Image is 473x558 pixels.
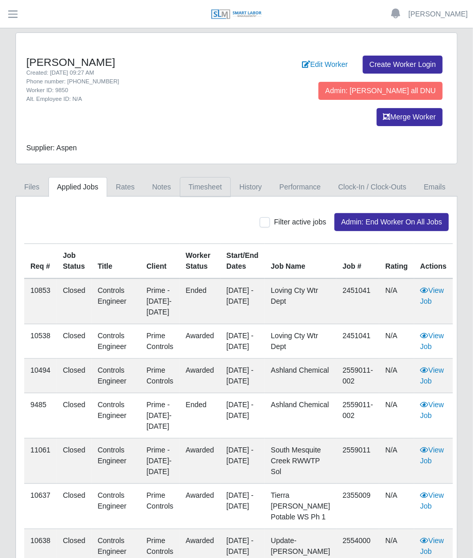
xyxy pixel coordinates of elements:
[379,324,414,359] td: N/A
[409,9,468,20] a: [PERSON_NAME]
[221,278,265,324] td: [DATE] - [DATE]
[271,177,329,197] a: Performance
[334,213,449,231] button: Admin: End Worker On All Jobs
[336,393,379,439] td: 2559011-002
[57,324,92,359] td: Closed
[265,324,336,359] td: Loving Cty Wtr Dept
[92,484,141,529] td: Controls Engineer
[265,244,336,279] th: Job Name
[57,439,92,484] td: Closed
[180,439,221,484] td: awarded
[26,144,77,152] span: Supplier: Aspen
[265,393,336,439] td: Ashland Chemical
[180,278,221,324] td: ended
[221,324,265,359] td: [DATE] - [DATE]
[211,9,262,20] img: SLM Logo
[57,359,92,393] td: Closed
[377,108,443,126] button: Merge Worker
[140,359,179,393] td: Prime Controls
[180,484,221,529] td: awarded
[92,278,141,324] td: Controls Engineer
[336,324,379,359] td: 2451041
[92,324,141,359] td: Controls Engineer
[140,324,179,359] td: Prime Controls
[26,86,229,95] div: Worker ID: 9850
[221,359,265,393] td: [DATE] - [DATE]
[180,393,221,439] td: ended
[48,177,107,197] a: Applied Jobs
[24,278,57,324] td: 10853
[57,244,92,279] th: Job Status
[140,439,179,484] td: Prime - [DATE]-[DATE]
[318,82,443,100] button: Admin: [PERSON_NAME] all DNU
[363,56,443,74] a: Create Worker Login
[24,393,57,439] td: 9485
[420,286,444,305] a: View Job
[57,484,92,529] td: Closed
[180,359,221,393] td: awarded
[221,244,265,279] th: Start/End Dates
[24,484,57,529] td: 10637
[180,244,221,279] th: Worker Status
[379,244,414,279] th: Rating
[140,484,179,529] td: Prime Controls
[420,332,444,351] a: View Job
[379,484,414,529] td: N/A
[329,177,415,197] a: Clock-In / Clock-Outs
[107,177,144,197] a: Rates
[274,218,326,226] span: Filter active jobs
[92,244,141,279] th: Title
[15,177,48,197] a: Files
[140,393,179,439] td: Prime - [DATE]-[DATE]
[415,177,454,197] a: Emails
[420,536,444,555] a: View Job
[231,177,271,197] a: History
[414,244,453,279] th: Actions
[26,95,229,103] div: Alt. Employee ID: N/A
[420,446,444,465] a: View Job
[420,491,444,510] a: View Job
[140,278,179,324] td: Prime - [DATE]-[DATE]
[24,244,57,279] th: Req #
[295,56,354,74] a: Edit Worker
[420,400,444,420] a: View Job
[57,278,92,324] td: Closed
[57,393,92,439] td: Closed
[26,68,229,77] div: Created: [DATE] 09:27 AM
[379,278,414,324] td: N/A
[24,324,57,359] td: 10538
[92,439,141,484] td: Controls Engineer
[140,244,179,279] th: Client
[379,359,414,393] td: N/A
[24,439,57,484] td: 11061
[265,359,336,393] td: Ashland Chemical
[92,393,141,439] td: Controls Engineer
[26,77,229,86] div: Phone number: [PHONE_NUMBER]
[420,366,444,385] a: View Job
[336,244,379,279] th: Job #
[336,439,379,484] td: 2559011
[221,484,265,529] td: [DATE] - [DATE]
[92,359,141,393] td: Controls Engineer
[265,278,336,324] td: Loving Cty Wtr Dept
[265,439,336,484] td: South Mesquite Creek RWWTP Sol
[180,177,231,197] a: Timesheet
[143,177,180,197] a: Notes
[336,359,379,393] td: 2559011-002
[221,439,265,484] td: [DATE] - [DATE]
[336,278,379,324] td: 2451041
[180,324,221,359] td: awarded
[379,439,414,484] td: N/A
[26,56,229,68] h4: [PERSON_NAME]
[379,393,414,439] td: N/A
[221,393,265,439] td: [DATE] - [DATE]
[24,359,57,393] td: 10494
[336,484,379,529] td: 2355009
[265,484,336,529] td: Tierra [PERSON_NAME] Potable WS Ph 1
